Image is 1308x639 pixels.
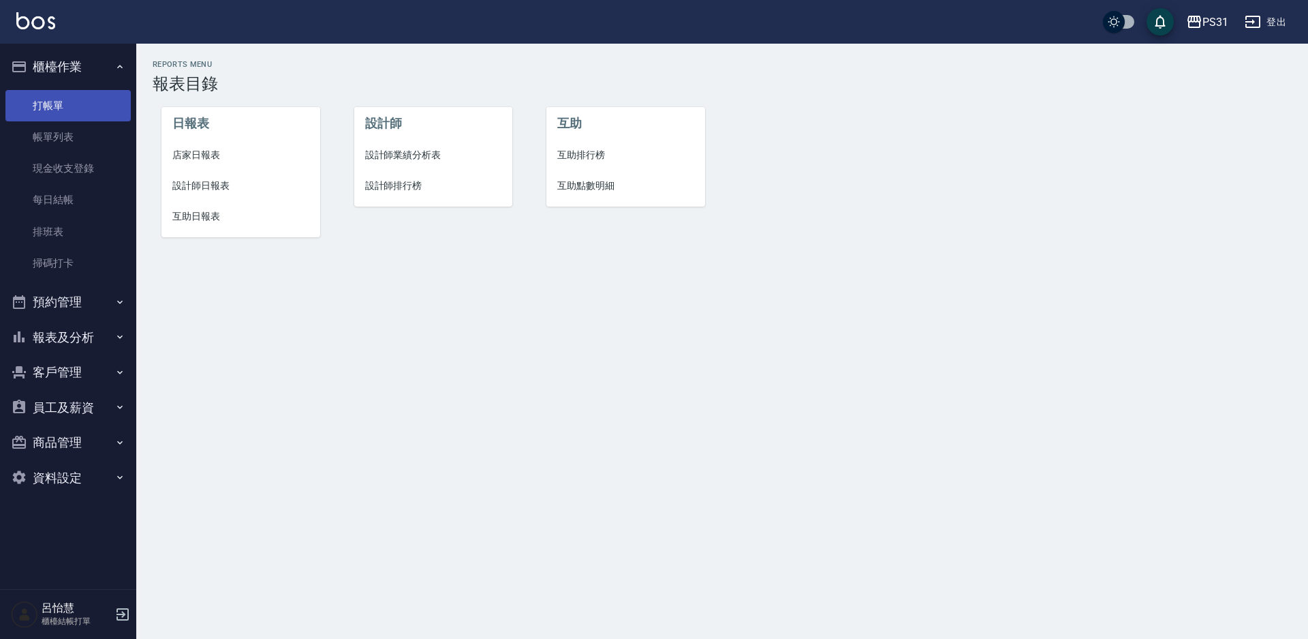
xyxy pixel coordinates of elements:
[153,60,1292,69] h2: Reports Menu
[557,148,694,162] span: 互助排行榜
[546,170,705,201] a: 互助點數明細
[354,107,513,140] li: 設計師
[5,284,131,320] button: 預約管理
[161,170,320,201] a: 設計師日報表
[5,184,131,216] a: 每日結帳
[5,460,131,496] button: 資料設定
[5,425,131,460] button: 商品管理
[557,179,694,193] span: 互助點數明細
[153,74,1292,93] h3: 報表目錄
[1202,14,1228,31] div: PS31
[546,140,705,170] a: 互助排行榜
[5,121,131,153] a: 帳單列表
[16,12,55,29] img: Logo
[172,148,309,162] span: 店家日報表
[5,248,131,279] a: 掃碼打卡
[5,49,131,85] button: 櫃檯作業
[354,140,513,170] a: 設計師業績分析表
[365,179,502,193] span: 設計師排行榜
[161,140,320,170] a: 店家日報表
[546,107,705,140] li: 互助
[172,179,309,193] span: 設計師日報表
[42,601,111,615] h5: 呂怡慧
[1181,8,1234,36] button: PS31
[161,201,320,232] a: 互助日報表
[354,170,513,201] a: 設計師排行榜
[5,90,131,121] a: 打帳單
[5,216,131,248] a: 排班表
[11,601,38,628] img: Person
[1239,10,1292,35] button: 登出
[1147,8,1174,35] button: save
[5,320,131,355] button: 報表及分析
[365,148,502,162] span: 設計師業績分析表
[5,390,131,426] button: 員工及薪資
[5,355,131,390] button: 客戶管理
[172,209,309,224] span: 互助日報表
[161,107,320,140] li: 日報表
[42,615,111,627] p: 櫃檯結帳打單
[5,153,131,184] a: 現金收支登錄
